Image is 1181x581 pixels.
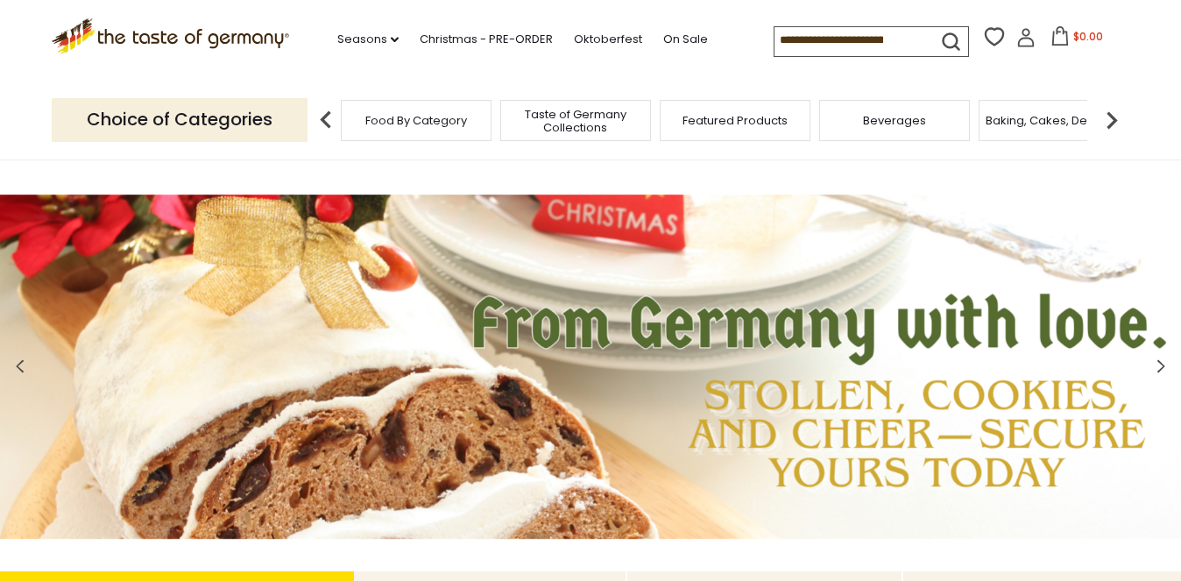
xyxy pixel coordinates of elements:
[574,30,642,49] a: Oktoberfest
[506,108,646,134] a: Taste of Germany Collections
[863,114,926,127] a: Beverages
[337,30,399,49] a: Seasons
[308,103,343,138] img: previous arrow
[365,114,467,127] a: Food By Category
[986,114,1121,127] a: Baking, Cakes, Desserts
[1039,26,1114,53] button: $0.00
[663,30,708,49] a: On Sale
[1094,103,1129,138] img: next arrow
[1073,29,1103,44] span: $0.00
[52,98,308,141] p: Choice of Categories
[682,114,788,127] a: Featured Products
[420,30,553,49] a: Christmas - PRE-ORDER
